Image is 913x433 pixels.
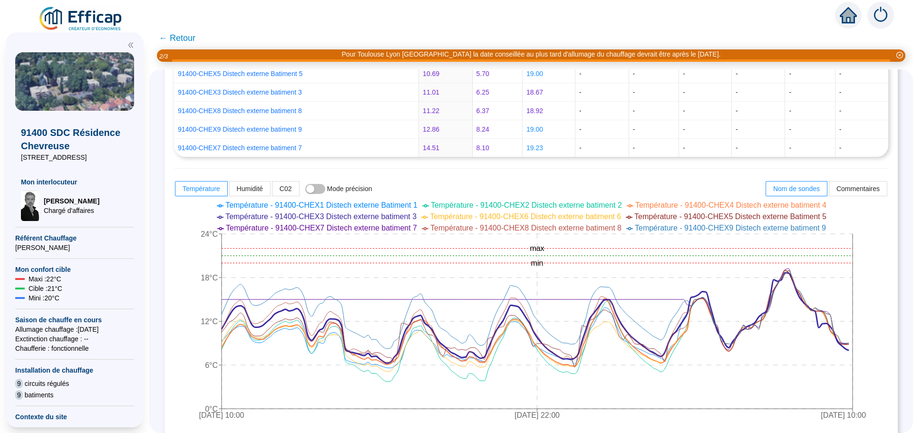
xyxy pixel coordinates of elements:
[21,126,128,153] span: 91400 SDC Résidence Chevreuse
[526,125,543,133] span: 19.00
[237,185,263,192] span: Humidité
[835,102,888,120] td: -
[423,144,439,152] span: 14.51
[15,325,134,334] span: Allumage chauffage : [DATE]
[178,125,302,133] a: 91400-CHEX9 Distech externe batiment 9
[183,185,220,192] span: Température
[575,65,629,83] td: -
[476,70,489,77] span: 5.70
[15,265,134,274] span: Mon confort cible
[785,83,835,102] td: -
[785,120,835,139] td: -
[29,293,59,303] span: Mini : 20 °C
[178,88,302,96] a: 91400-CHEX3 Distech externe batiment 3
[476,107,489,115] span: 6.37
[575,120,629,139] td: -
[225,212,417,221] span: Température - 91400-CHEX3 Distech externe batiment 3
[127,42,134,48] span: double-left
[575,139,629,157] td: -
[430,224,622,232] span: Température - 91400-CHEX8 Distech externe batiment 8
[629,83,679,102] td: -
[29,274,61,284] span: Maxi : 22 °C
[530,244,544,252] tspan: max
[423,107,439,115] span: 11.22
[785,102,835,120] td: -
[679,139,732,157] td: -
[896,52,903,58] span: close-circle
[732,102,786,120] td: -
[821,411,866,419] tspan: [DATE] 10:00
[280,185,292,192] span: C02
[178,144,302,152] a: 91400-CHEX7 Distech externe batiment 7
[15,243,134,252] span: [PERSON_NAME]
[21,191,40,221] img: Chargé d'affaires
[15,390,23,400] span: 9
[840,7,857,24] span: home
[423,125,439,133] span: 12.86
[836,185,880,192] span: Commentaires
[159,53,168,60] i: 2 / 3
[342,49,721,59] div: Pour Toulouse Lyon [GEOGRAPHIC_DATA] la date conseillée au plus tard d'allumage du chauffage devr...
[327,185,372,192] span: Mode précision
[431,201,622,209] span: Température - 91400-CHEX2 Distech externe batiment 2
[15,315,134,325] span: Saison de chauffe en cours
[629,102,679,120] td: -
[476,125,489,133] span: 8.24
[732,65,786,83] td: -
[629,120,679,139] td: -
[21,177,128,187] span: Mon interlocuteur
[575,83,629,102] td: -
[867,2,894,29] img: alerts
[679,83,732,102] td: -
[15,366,134,375] span: Installation de chauffage
[15,334,134,344] span: Exctinction chauffage : --
[679,120,732,139] td: -
[732,139,786,157] td: -
[159,31,195,45] span: ← Retour
[15,233,134,243] span: Référent Chauffage
[205,361,218,369] tspan: 6°C
[835,120,888,139] td: -
[773,185,820,192] span: Nom de sondes
[679,65,732,83] td: -
[25,390,54,400] span: batiments
[785,139,835,157] td: -
[835,65,888,83] td: -
[15,412,134,422] span: Contexte du site
[629,65,679,83] td: -
[575,102,629,120] td: -
[199,411,244,419] tspan: [DATE] 10:00
[430,212,621,221] span: Température - 91400-CHEX6 Distech externe batiment 6
[178,107,302,115] a: 91400-CHEX8 Distech externe batiment 8
[629,139,679,157] td: -
[178,70,302,77] a: 91400-CHEX5 Distech externe Batiment 5
[732,120,786,139] td: -
[785,65,835,83] td: -
[526,88,543,96] span: 18.67
[515,411,560,419] tspan: [DATE] 22:00
[21,153,128,162] span: [STREET_ADDRESS]
[225,201,418,209] span: Température - 91400-CHEX1 Distech externe Batiment 1
[201,230,218,238] tspan: 24°C
[526,144,543,152] span: 19.23
[835,139,888,157] td: -
[476,144,489,152] span: 8.10
[531,259,544,267] tspan: min
[44,196,99,206] span: [PERSON_NAME]
[25,379,69,388] span: circuits régulés
[15,379,23,388] span: 9
[476,88,489,96] span: 6.25
[15,344,134,353] span: Chaufferie : fonctionnelle
[634,212,826,221] span: Température - 91400-CHEX5 Distech externe Batiment 5
[201,274,218,282] tspan: 18°C
[29,284,62,293] span: Cible : 21 °C
[732,83,786,102] td: -
[679,102,732,120] td: -
[44,206,99,215] span: Chargé d'affaires
[526,70,543,77] span: 19.00
[38,6,124,32] img: efficap energie logo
